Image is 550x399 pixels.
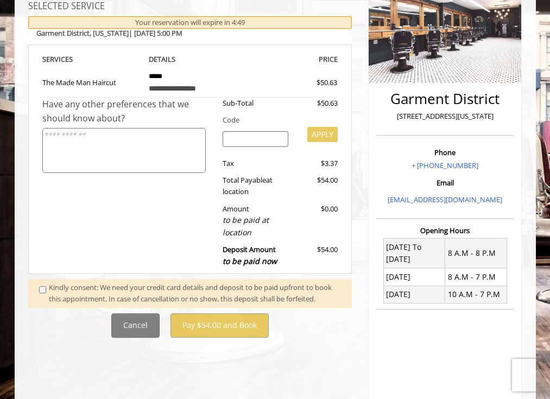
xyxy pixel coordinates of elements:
h3: Email [379,179,511,186]
span: to be paid now [223,256,277,266]
span: at location [223,175,273,196]
h3: Phone [379,149,511,156]
td: [DATE] [383,268,445,286]
button: Pay $54.00 and Book [170,313,269,338]
div: to be paid at location [223,214,288,239]
td: 8 A.M - 8 P.M [445,239,507,268]
div: $0.00 [296,203,338,239]
a: [EMAIL_ADDRESS][DOMAIN_NAME] [388,195,502,204]
h3: SELECTED SERVICE [28,2,352,11]
span: S [69,54,73,64]
span: , [US_STATE] [90,28,129,38]
th: SERVICE [42,53,141,66]
div: $3.37 [296,158,338,169]
div: Tax [214,158,296,169]
td: [DATE] [383,286,445,303]
button: APPLY [307,127,338,142]
b: Deposit Amount [223,244,277,266]
div: Your reservation will expire in 4:49 [28,16,352,29]
div: $50.63 [296,98,338,109]
div: Sub-Total [214,98,296,109]
div: $54.00 [296,175,338,197]
td: 8 A.M - 7 P.M [445,268,507,286]
button: Cancel [111,313,160,338]
div: Amount [214,203,296,239]
th: DETAILS [141,53,239,66]
th: PRICE [239,53,338,66]
div: Code [214,114,338,126]
p: [STREET_ADDRESS][US_STATE] [379,111,511,122]
h3: Opening Hours [376,227,514,234]
div: Total Payable [214,175,296,197]
div: $50.63 [288,77,337,88]
td: 10 A.M - 7 P.M [445,286,507,303]
a: + [PHONE_NUMBER] [412,160,478,170]
div: Kindly consent: We need your credit card details and deposit to be paid upfront to book this appo... [49,282,341,305]
td: The Made Man Haircut [42,66,141,98]
td: [DATE] To [DATE] [383,239,445,268]
h2: Garment District [379,91,511,107]
div: Have any other preferences that we should know about? [42,98,215,125]
div: $54.00 [296,244,338,267]
b: Garment District | [DATE] 5:00 PM [36,28,182,38]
